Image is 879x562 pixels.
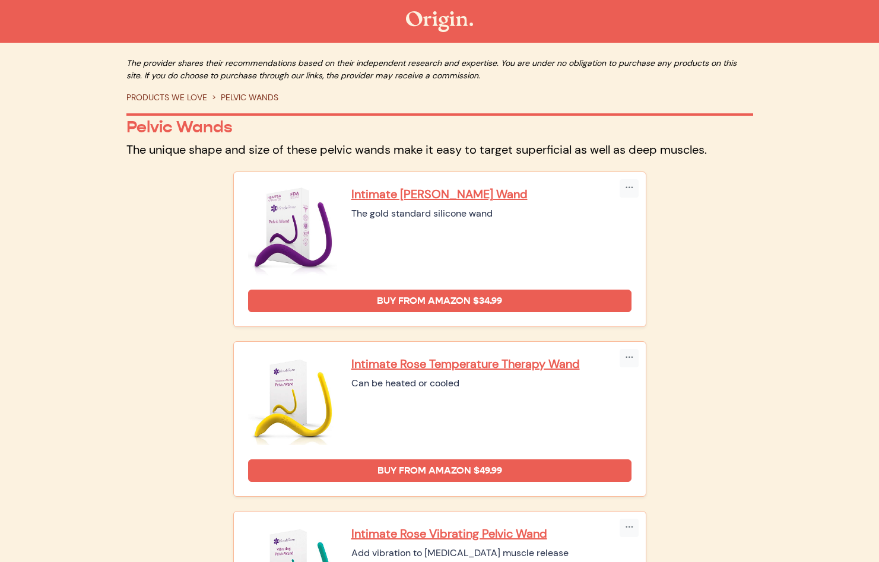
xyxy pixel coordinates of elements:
p: Pelvic Wands [126,117,753,137]
a: Buy from Amazon $49.99 [248,459,632,482]
img: Intimate Rose Temperature Therapy Wand [248,356,337,445]
a: Intimate [PERSON_NAME] Wand [351,186,632,202]
p: The provider shares their recommendations based on their independent research and expertise. You ... [126,57,753,82]
p: The unique shape and size of these pelvic wands make it easy to target superficial as well as dee... [126,142,753,157]
img: The Origin Shop [406,11,473,32]
li: PELVIC WANDS [207,91,278,104]
a: Buy from Amazon $34.99 [248,290,632,312]
a: Intimate Rose Temperature Therapy Wand [351,356,632,372]
div: Can be heated or cooled [351,376,632,390]
div: Add vibration to [MEDICAL_DATA] muscle release [351,546,632,560]
a: Intimate Rose Vibrating Pelvic Wand [351,526,632,541]
img: Intimate Rose Pelvic Wand [248,186,337,275]
a: PRODUCTS WE LOVE [126,92,207,103]
div: The gold standard silicone wand [351,207,632,221]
